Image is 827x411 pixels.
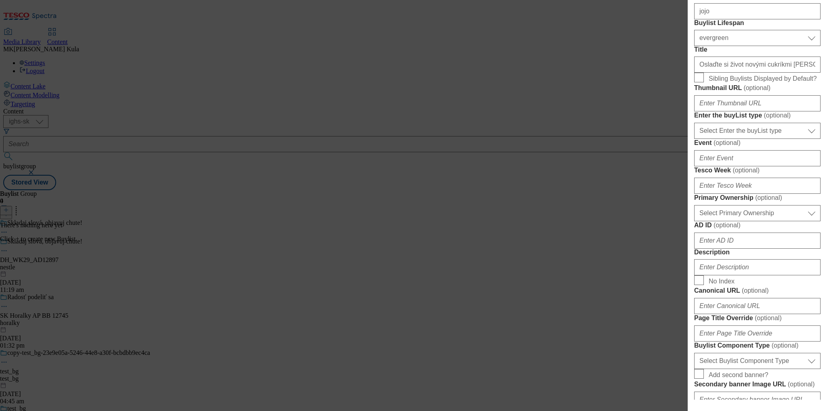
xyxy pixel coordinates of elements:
span: ( optional ) [714,222,741,229]
span: ( optional ) [743,84,770,91]
input: Enter Event [694,150,821,166]
span: ( optional ) [788,381,815,388]
label: Thumbnail URL [694,84,821,92]
input: Enter Title [694,57,821,73]
label: AD ID [694,221,821,229]
span: ( optional ) [733,167,760,174]
span: Sibling Buylists Displayed by Default? [709,75,817,82]
label: Enter the buyList type [694,111,821,120]
input: Enter Description [694,259,821,275]
input: Enter Tesco Week [694,178,821,194]
span: ( optional ) [742,287,769,294]
input: Enter Page Title Override [694,325,821,342]
label: Buylist Component Type [694,342,821,350]
label: Buylist Lifespan [694,19,821,27]
input: Enter Secondary banner Image URL [694,392,821,408]
span: ( optional ) [755,315,782,321]
label: Description [694,249,821,256]
span: ( optional ) [755,194,782,201]
input: Enter Friendly Name [694,3,821,19]
label: Primary Ownership [694,194,821,202]
label: Canonical URL [694,287,821,295]
span: ( optional ) [772,342,799,349]
span: No Index [709,278,735,285]
label: Secondary banner Image URL [694,380,821,388]
input: Enter AD ID [694,233,821,249]
label: Tesco Week [694,166,821,174]
label: Title [694,46,821,53]
input: Enter Thumbnail URL [694,95,821,111]
label: Page Title Override [694,314,821,322]
label: Event [694,139,821,147]
span: ( optional ) [714,139,741,146]
span: ( optional ) [764,112,791,119]
span: Add second banner? [709,371,768,379]
input: Enter Canonical URL [694,298,821,314]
